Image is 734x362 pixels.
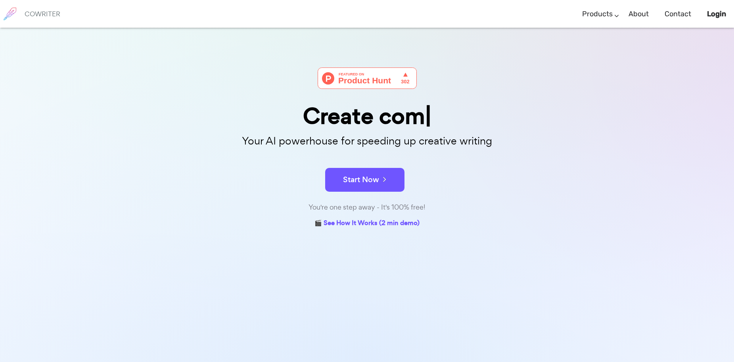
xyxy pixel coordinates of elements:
[707,2,726,26] a: Login
[707,10,726,18] b: Login
[665,2,691,26] a: Contact
[582,2,613,26] a: Products
[169,105,565,127] div: Create com
[325,168,404,192] button: Start Now
[169,202,565,213] div: You're one step away - It's 100% free!
[318,67,417,89] img: Cowriter - Your AI buddy for speeding up creative writing | Product Hunt
[25,10,60,17] h6: COWRITER
[629,2,649,26] a: About
[169,133,565,150] p: Your AI powerhouse for speeding up creative writing
[314,218,420,230] a: 🎬 See How It Works (2 min demo)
